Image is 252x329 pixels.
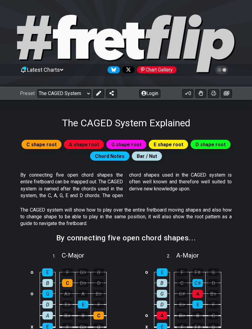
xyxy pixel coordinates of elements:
[157,268,167,276] div: E
[27,67,60,73] span: Latest Charts
[192,279,203,287] div: C♯
[78,279,88,287] div: D♭
[120,66,135,73] a: Follow #fretflip at X
[208,279,219,287] div: D
[221,89,232,98] button: Create image
[42,300,53,308] div: D
[28,267,36,277] td: o
[167,253,176,260] span: 2 .
[62,279,73,287] div: C
[62,300,73,308] div: E♭
[62,252,84,259] span: C - Major
[78,290,88,298] div: A
[177,290,187,298] div: G♯
[20,90,35,96] span: Preset
[157,290,167,298] div: G
[37,89,91,98] select: Preset
[208,89,219,98] button: Print
[192,268,203,276] div: F♯
[192,290,203,298] div: A
[157,312,167,319] div: A
[93,290,104,298] div: B♭
[78,312,88,319] div: B
[28,288,36,299] td: o
[177,279,187,287] div: C
[42,268,53,276] div: E
[93,300,104,308] div: F
[62,290,73,298] div: A♭
[42,290,53,298] div: G
[69,140,99,149] span: A shape root
[62,117,190,129] h1: The CAGED System Explained
[139,89,160,98] button: Login
[143,267,150,277] td: o
[105,66,120,73] a: Follow #fretflip at Bluesky
[93,279,104,287] div: D
[20,172,232,199] p: By connecting five open chord shapes the entire fretboard can be mapped out. The CAGED system is ...
[95,152,124,161] span: Chord Notes
[111,140,141,149] span: G shape root
[135,66,176,73] a: #fretflip at Pinterest
[154,140,183,149] span: E shape root
[182,89,193,98] button: 0
[93,89,104,98] button: Edit Preset
[78,300,88,308] div: E
[192,300,203,308] div: E
[62,268,73,276] div: F
[137,66,176,73] div: Chart Gallery
[218,67,225,73] span: Toggle light / dark theme
[53,253,62,260] span: 1 .
[208,300,219,308] div: F
[157,279,167,287] div: B
[195,140,226,149] span: D shape root
[143,310,150,321] td: o
[106,89,117,98] button: Share Preset
[208,268,219,276] div: G
[208,290,219,298] div: B♭
[176,252,199,259] span: A - Major
[78,268,89,276] div: G♭
[26,140,57,149] span: C shape root
[192,312,203,319] div: B
[177,300,187,308] div: E♭
[93,312,104,319] div: C
[42,312,53,319] div: A
[93,268,104,276] div: G
[177,268,187,276] div: F
[42,279,53,287] div: B
[56,235,196,241] h2: By connecting five open chord shapes...
[157,300,167,308] div: D
[20,207,232,227] p: The CAGED system will show how to play over the entire fretboard moving shapes and also how to ch...
[177,312,187,319] div: B♭
[62,312,73,319] div: B♭
[208,312,219,319] div: C
[195,89,206,98] button: Toggle Dexterity for all fretkits
[137,152,157,161] span: Bar / Nut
